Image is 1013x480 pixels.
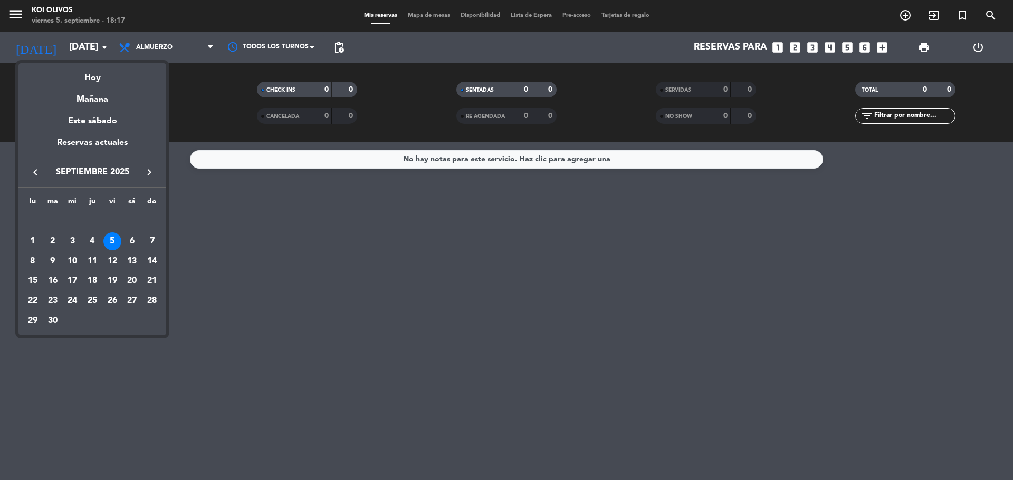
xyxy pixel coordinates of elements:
td: 5 de septiembre de 2025 [102,231,122,251]
button: keyboard_arrow_left [26,165,45,179]
div: 27 [123,292,141,310]
td: 2 de septiembre de 2025 [43,231,63,251]
div: 10 [63,252,81,270]
th: miércoles [62,195,82,212]
td: 4 de septiembre de 2025 [82,231,102,251]
td: 13 de septiembre de 2025 [122,251,142,271]
div: 5 [103,232,121,250]
i: keyboard_arrow_left [29,166,42,179]
td: 27 de septiembre de 2025 [122,291,142,311]
td: 18 de septiembre de 2025 [82,271,102,291]
div: Hoy [18,63,166,85]
div: 11 [83,252,101,270]
td: 28 de septiembre de 2025 [142,291,162,311]
div: 20 [123,272,141,290]
div: 15 [24,272,42,290]
div: 8 [24,252,42,270]
div: 17 [63,272,81,290]
td: 14 de septiembre de 2025 [142,251,162,271]
td: 25 de septiembre de 2025 [82,291,102,311]
td: 7 de septiembre de 2025 [142,231,162,251]
td: 3 de septiembre de 2025 [62,231,82,251]
div: Mañana [18,85,166,106]
div: 26 [103,292,121,310]
td: 1 de septiembre de 2025 [23,231,43,251]
div: 14 [143,252,161,270]
i: keyboard_arrow_right [143,166,156,179]
td: 16 de septiembre de 2025 [43,271,63,291]
td: 22 de septiembre de 2025 [23,291,43,311]
div: 1 [24,232,42,250]
td: 23 de septiembre de 2025 [43,291,63,311]
div: 12 [103,252,121,270]
th: martes [43,195,63,212]
div: 16 [44,272,62,290]
td: 26 de septiembre de 2025 [102,291,122,311]
div: 30 [44,312,62,330]
div: 2 [44,232,62,250]
td: 15 de septiembre de 2025 [23,271,43,291]
div: 28 [143,292,161,310]
span: septiembre 2025 [45,165,140,179]
div: 6 [123,232,141,250]
td: 19 de septiembre de 2025 [102,271,122,291]
div: 24 [63,292,81,310]
td: 29 de septiembre de 2025 [23,311,43,331]
div: 3 [63,232,81,250]
th: lunes [23,195,43,212]
td: 21 de septiembre de 2025 [142,271,162,291]
div: 9 [44,252,62,270]
th: viernes [102,195,122,212]
div: Este sábado [18,106,166,136]
td: 10 de septiembre de 2025 [62,251,82,271]
button: keyboard_arrow_right [140,165,159,179]
td: 12 de septiembre de 2025 [102,251,122,271]
th: sábado [122,195,142,212]
td: 17 de septiembre de 2025 [62,271,82,291]
div: 7 [143,232,161,250]
div: 25 [83,292,101,310]
div: 29 [24,312,42,330]
div: 21 [143,272,161,290]
div: 23 [44,292,62,310]
th: jueves [82,195,102,212]
div: 18 [83,272,101,290]
div: 4 [83,232,101,250]
td: 24 de septiembre de 2025 [62,291,82,311]
td: 9 de septiembre de 2025 [43,251,63,271]
td: 30 de septiembre de 2025 [43,311,63,331]
div: 13 [123,252,141,270]
td: 8 de septiembre de 2025 [23,251,43,271]
td: 20 de septiembre de 2025 [122,271,142,291]
td: 11 de septiembre de 2025 [82,251,102,271]
th: domingo [142,195,162,212]
td: SEP. [23,211,162,231]
div: 19 [103,272,121,290]
div: 22 [24,292,42,310]
div: Reservas actuales [18,136,166,158]
td: 6 de septiembre de 2025 [122,231,142,251]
